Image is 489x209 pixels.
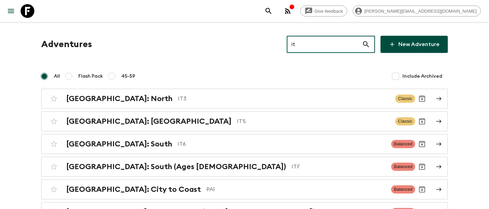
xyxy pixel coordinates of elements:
[415,160,429,174] button: Archive
[78,73,103,80] span: Flash Pack
[66,117,231,126] h2: [GEOGRAPHIC_DATA]: [GEOGRAPHIC_DATA]
[54,73,60,80] span: All
[361,9,480,14] span: [PERSON_NAME][EMAIL_ADDRESS][DOMAIN_NAME]
[206,185,386,194] p: PA1
[380,36,448,53] a: New Adventure
[41,157,448,177] a: [GEOGRAPHIC_DATA]: South (Ages [DEMOGRAPHIC_DATA])ITFBalancedArchive
[66,185,201,194] h2: [GEOGRAPHIC_DATA]: City to Coast
[178,95,390,103] p: IT3
[237,117,390,125] p: IT5
[300,5,347,16] a: Give feedback
[41,37,92,51] h1: Adventures
[292,163,386,171] p: ITF
[41,179,448,199] a: [GEOGRAPHIC_DATA]: City to CoastPA1BalancedArchive
[121,73,135,80] span: 45-59
[395,95,415,103] span: Classic
[178,140,386,148] p: IT6
[311,9,347,14] span: Give feedback
[415,183,429,196] button: Archive
[415,137,429,151] button: Archive
[353,5,481,16] div: [PERSON_NAME][EMAIL_ADDRESS][DOMAIN_NAME]
[41,111,448,131] a: [GEOGRAPHIC_DATA]: [GEOGRAPHIC_DATA]IT5ClassicArchive
[287,35,362,54] input: e.g. AR1, Argentina
[391,185,415,194] span: Balanced
[391,163,415,171] span: Balanced
[4,4,18,18] button: menu
[262,4,275,18] button: search adventures
[415,114,429,128] button: Archive
[66,140,172,148] h2: [GEOGRAPHIC_DATA]: South
[402,73,442,80] span: Include Archived
[395,117,415,125] span: Classic
[41,89,448,109] a: [GEOGRAPHIC_DATA]: NorthIT3ClassicArchive
[66,94,172,103] h2: [GEOGRAPHIC_DATA]: North
[415,92,429,106] button: Archive
[391,140,415,148] span: Balanced
[66,162,286,171] h2: [GEOGRAPHIC_DATA]: South (Ages [DEMOGRAPHIC_DATA])
[41,134,448,154] a: [GEOGRAPHIC_DATA]: SouthIT6BalancedArchive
